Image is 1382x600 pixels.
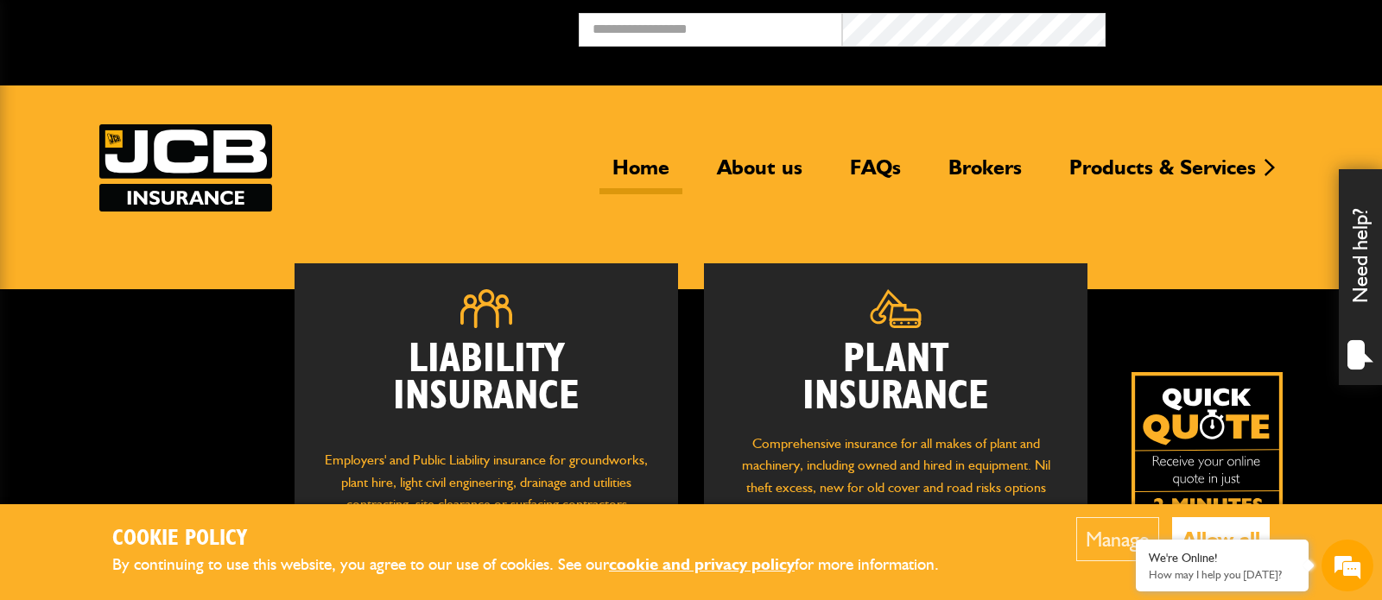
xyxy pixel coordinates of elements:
[837,155,914,194] a: FAQs
[1132,372,1283,523] img: Quick Quote
[1339,169,1382,385] div: Need help?
[1056,155,1269,194] a: Products & Services
[99,124,272,212] a: JCB Insurance Services
[1076,517,1159,561] button: Manage
[730,341,1062,415] h2: Plant Insurance
[730,433,1062,521] p: Comprehensive insurance for all makes of plant and machinery, including owned and hired in equipm...
[112,526,967,553] h2: Cookie Policy
[704,155,815,194] a: About us
[320,449,652,532] p: Employers' and Public Liability insurance for groundworks, plant hire, light civil engineering, d...
[609,554,795,574] a: cookie and privacy policy
[320,341,652,433] h2: Liability Insurance
[1132,372,1283,523] a: Get your insurance quote isn just 2-minutes
[599,155,682,194] a: Home
[935,155,1035,194] a: Brokers
[99,124,272,212] img: JCB Insurance Services logo
[1149,551,1296,565] div: We're Online!
[112,552,967,578] p: By continuing to use this website, you agree to our use of cookies. See our for more information.
[1172,517,1270,561] button: Allow all
[1106,13,1369,40] button: Broker Login
[1149,568,1296,581] p: How may I help you today?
